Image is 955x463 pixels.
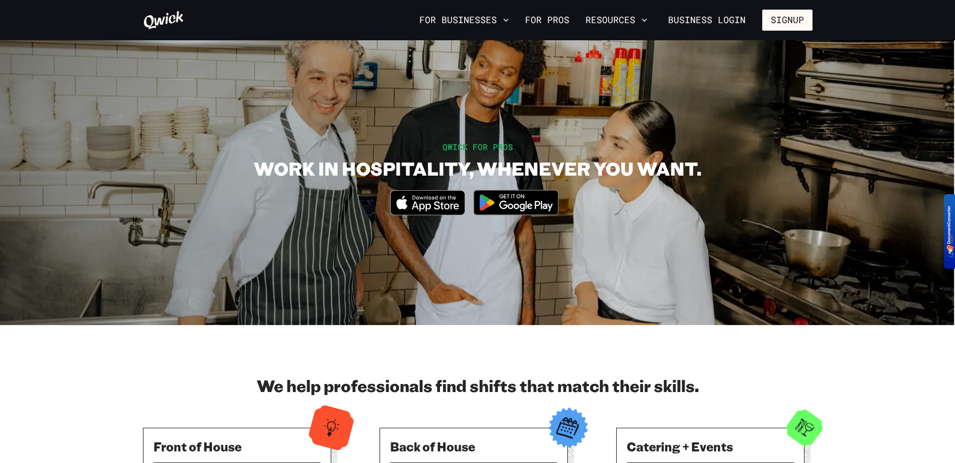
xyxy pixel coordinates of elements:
[143,375,813,396] h2: We help professionals find shifts that match their skills.
[467,184,565,221] img: Get it on Google Play
[581,12,651,29] button: Resources
[415,12,513,29] button: For Businesses
[390,207,466,217] a: Download on the App Store
[659,10,754,31] a: Business Login
[254,157,701,180] h1: WORK IN HOSPITALITY, WHENEVER YOU WANT.
[946,206,954,258] img: BKR5lM0sgkDqAAAAAElFTkSuQmCC
[762,10,813,31] button: Signup
[390,438,557,454] h3: Back of House
[627,438,794,454] h3: Catering + Events
[443,141,513,152] span: QWICK FOR PROS
[154,438,321,454] h3: Front of House
[521,12,573,29] a: For Pros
